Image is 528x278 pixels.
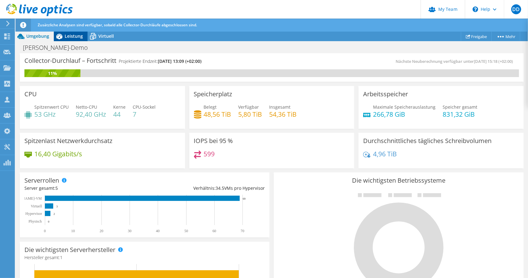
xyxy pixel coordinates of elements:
text: 60 [212,229,216,233]
a: Freigabe [461,32,492,41]
div: Server gesamt: [24,185,145,192]
span: Netto-CPU [76,104,97,110]
div: 11% [24,70,80,77]
span: Maximale Speicherauslastung [373,104,436,110]
span: Speicher gesamt [443,104,477,110]
span: [DATE] 13:09 (+02:00) [158,58,201,64]
span: Spitzenwert CPU [34,104,69,110]
h4: Projektierte Endzeit: [119,58,201,65]
span: DD [511,4,521,14]
h4: 54,36 TiB [269,111,297,118]
text: Hypervisor [25,211,42,216]
text: 0 [44,229,46,233]
span: 5 [55,185,58,191]
span: Virtuell [98,33,114,39]
h4: 48,56 TiB [204,111,231,118]
h3: Spitzenlast Netzwerkdurchsatz [24,137,112,144]
text: 0 [48,220,49,223]
span: Nächste Neuberechnung verfügbar unter [396,59,516,64]
h3: Speicherplatz [194,91,232,98]
span: Insgesamt [269,104,291,110]
div: Verhältnis: VMs pro Hypervisor [145,185,265,192]
span: Umgebung [26,33,49,39]
span: CPU-Sockel [133,104,156,110]
h4: 53 GHz [34,111,69,118]
h4: 831,32 GiB [443,111,477,118]
h4: 5,80 TiB [238,111,262,118]
h4: 599 [204,150,215,157]
h3: Serverrollen [24,177,59,184]
text: Physisch [28,219,42,224]
text: 3 [56,205,58,208]
h3: Die wichtigsten Betriebssysteme [278,177,519,184]
span: Leistung [65,33,83,39]
span: 1 [60,254,62,260]
h4: Hersteller gesamt: [24,254,265,261]
h1: [PERSON_NAME]-Demo [20,44,97,51]
h3: Arbeitsspeicher [363,91,408,98]
span: Belegt [204,104,217,110]
text: 40 [156,229,160,233]
h4: 92,40 GHz [76,111,106,118]
span: Kerne [113,104,126,110]
h3: Die wichtigsten Serverhersteller [24,246,115,253]
h4: 7 [133,111,156,118]
text: 70 [241,229,244,233]
h4: 266,78 GiB [373,111,436,118]
a: Mehr [492,32,520,41]
text: 69 [243,197,246,200]
text: 30 [128,229,131,233]
h3: CPU [24,91,37,98]
h3: IOPS bei 95 % [194,137,233,144]
span: 34.5 [216,185,224,191]
text: 20 [100,229,103,233]
text: 2 [54,212,55,215]
h4: 44 [113,111,126,118]
span: [DATE] 15:18 (+02:00) [474,59,513,64]
text: 10 [71,229,75,233]
span: Verfügbar [238,104,259,110]
text: 50 [184,229,188,233]
h3: Durchschnittliches tägliches Schreibvolumen [363,137,492,144]
span: Zusätzliche Analysen sind verfügbar, sobald alle Collector-Durchläufe abgeschlossen sind. [38,22,197,28]
h4: 16,40 Gigabits/s [34,150,82,157]
svg: \n [473,7,478,12]
text: Virtuell [31,204,42,208]
h4: 4,96 TiB [373,150,397,157]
